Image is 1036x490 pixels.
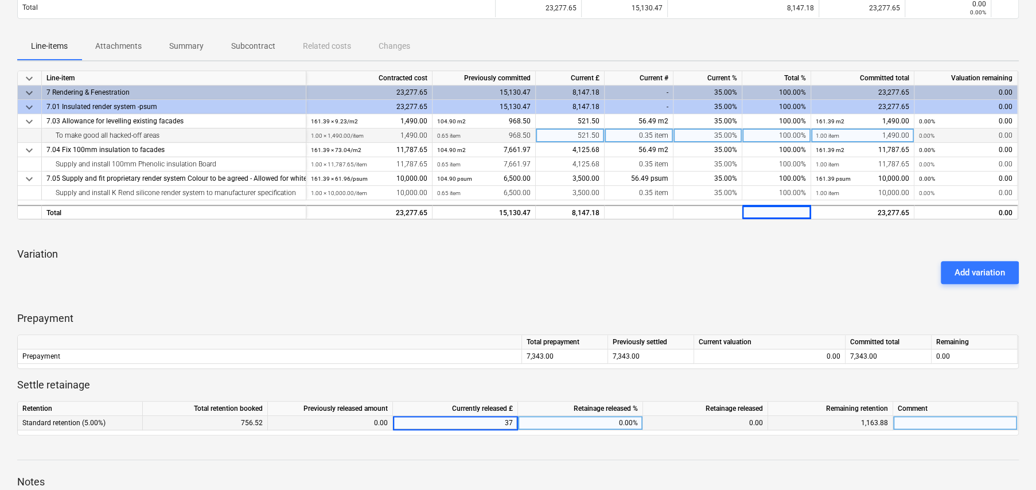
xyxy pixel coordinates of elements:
div: 0.00 [914,85,1018,100]
div: Total retention booked [143,402,268,416]
div: 4,125.68 [536,157,605,172]
div: Retainage released [643,402,768,416]
div: 0.00 [919,186,1012,200]
div: 0.00 [919,143,1012,157]
div: 8,147.18 [536,85,605,100]
div: 15,130.47 [437,206,531,220]
small: 1.00 item [816,161,839,168]
div: Total % [742,71,811,85]
div: 10,000.00 [816,186,909,200]
div: 7.04 Fix 100mm insulation to facades [46,143,301,157]
small: 161.39 m2 [816,118,844,125]
div: 100.00% [742,100,811,114]
small: 1.00 item [816,190,839,196]
div: Supply and install K Rend silicone render system to manufacturer specification [46,186,301,200]
div: Total [42,205,306,219]
div: 521.50 [536,129,605,143]
div: 3,500.00 [536,186,605,200]
small: 161.39 × 73.04 / m2 [311,147,361,153]
small: 0.00% [970,9,986,15]
div: 100.00% [742,114,811,129]
div: 0.00 [919,114,1012,129]
p: Line-items [31,40,68,52]
div: 35.00% [673,186,742,200]
div: 8,147.18 [536,205,605,219]
div: - [605,85,673,100]
div: 0.35 item [605,129,673,143]
small: 161.39 psum [816,176,851,182]
div: 56.49 m2 [605,143,673,157]
div: 11,787.65 [311,143,427,157]
div: 0.00 [919,157,1012,172]
div: 100.00% [742,85,811,100]
span: keyboard_arrow_down [22,172,36,186]
small: 0.00% [919,118,935,125]
p: Notes [17,475,1019,489]
p: Prepayment [17,312,1019,325]
div: 1,490.00 [816,114,909,129]
div: 0.00 [914,100,1018,114]
div: 7,343.00 [846,349,932,364]
small: 1.00 × 11,787.65 / item [311,161,367,168]
div: 23,277.65 [306,100,433,114]
div: 15,130.47 [433,85,536,100]
div: Remaining retention [768,402,893,416]
div: Retainage released % [518,402,643,416]
iframe: Chat Widget [979,435,1036,490]
small: 0.65 item [437,190,461,196]
div: 0.00% [518,416,643,430]
div: Valuation remaining [914,71,1018,85]
span: keyboard_arrow_down [22,86,36,100]
div: Standard retention (5.00%) [18,416,143,430]
div: 23,277.65 [311,206,427,220]
small: 0.00% [919,147,935,153]
div: 10,000.00 [311,172,427,186]
p: Total [22,3,38,13]
div: 0.00 [699,349,840,364]
div: 0.35 item [605,186,673,200]
div: Previously released amount [268,402,393,416]
div: 100.00% [742,129,811,143]
div: 56.49 m2 [605,114,673,129]
small: 104.90 m2 [437,147,466,153]
div: 23,277.65 [306,85,433,100]
div: Current % [673,71,742,85]
small: 0.00% [919,161,934,168]
div: 1,490.00 [816,129,909,143]
div: Line-item [42,71,306,85]
small: 0.65 item [437,133,461,139]
small: 0.00% [919,176,935,182]
div: 15,130.47 [433,100,536,114]
div: 11,787.65 [311,157,427,172]
div: 6,500.00 [437,172,531,186]
div: 968.50 [437,114,531,129]
div: 7 Rendering & Fenestration [46,85,301,100]
p: Summary [169,40,204,52]
div: 7,343.00 [522,349,608,364]
small: 0.00% [919,133,934,139]
small: 161.39 m2 [816,147,844,153]
div: Committed total [846,335,932,349]
div: 35.00% [673,129,742,143]
small: 104.90 m2 [437,118,466,125]
div: 1,163.88 [768,416,893,430]
div: 4,125.68 [536,143,605,157]
div: 0.00 [919,172,1012,186]
div: Prepayment [18,349,522,364]
div: 7,661.97 [437,157,531,172]
div: 0.00 [919,129,1012,143]
div: Add variation [955,265,1005,280]
small: 0.00% [919,190,934,196]
div: 35.00% [673,114,742,129]
div: 11,787.65 [816,157,909,172]
div: To make good all hacked-off areas [46,129,301,143]
div: Current valuation [694,335,846,349]
div: 100.00% [742,143,811,157]
div: Current £ [536,71,605,85]
p: Variation [17,247,1019,261]
small: 161.39 × 9.23 / m2 [311,118,358,125]
div: 35.00% [673,143,742,157]
small: 1.00 × 1,490.00 / item [311,133,364,139]
div: 8,147.18 [536,100,605,114]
